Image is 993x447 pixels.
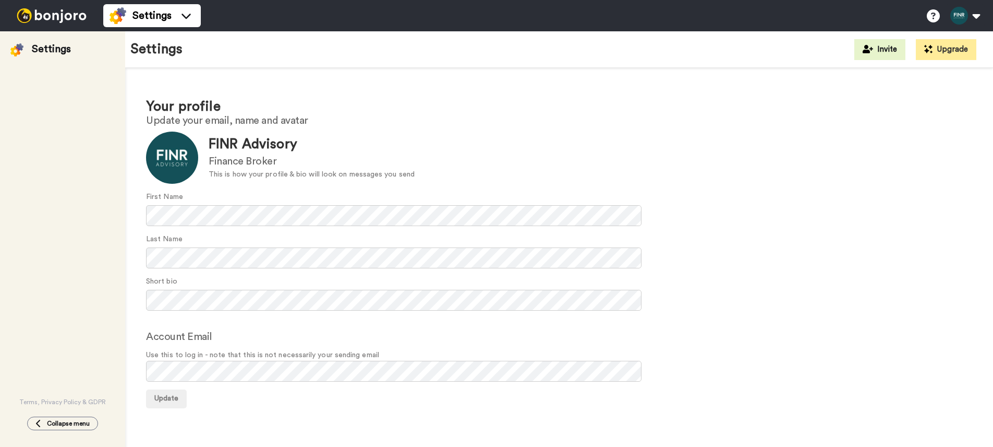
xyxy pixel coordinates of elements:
[32,42,71,56] div: Settings
[132,8,172,23] span: Settings
[146,192,183,203] label: First Name
[110,7,126,24] img: settings-colored.svg
[27,417,98,430] button: Collapse menu
[146,99,972,114] h1: Your profile
[47,419,90,428] span: Collapse menu
[10,43,23,56] img: settings-colored.svg
[209,135,415,154] div: FINR Advisory
[146,390,187,408] button: Update
[146,115,972,126] h2: Update your email, name and avatar
[146,234,183,245] label: Last Name
[146,276,177,287] label: Short bio
[209,169,415,180] div: This is how your profile & bio will look on messages you send
[209,154,415,169] div: Finance Broker
[130,42,183,57] h1: Settings
[854,39,905,60] button: Invite
[146,329,212,345] label: Account Email
[916,39,976,60] button: Upgrade
[154,395,178,402] span: Update
[13,8,91,23] img: bj-logo-header-white.svg
[146,350,972,361] span: Use this to log in - note that this is not necessarily your sending email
